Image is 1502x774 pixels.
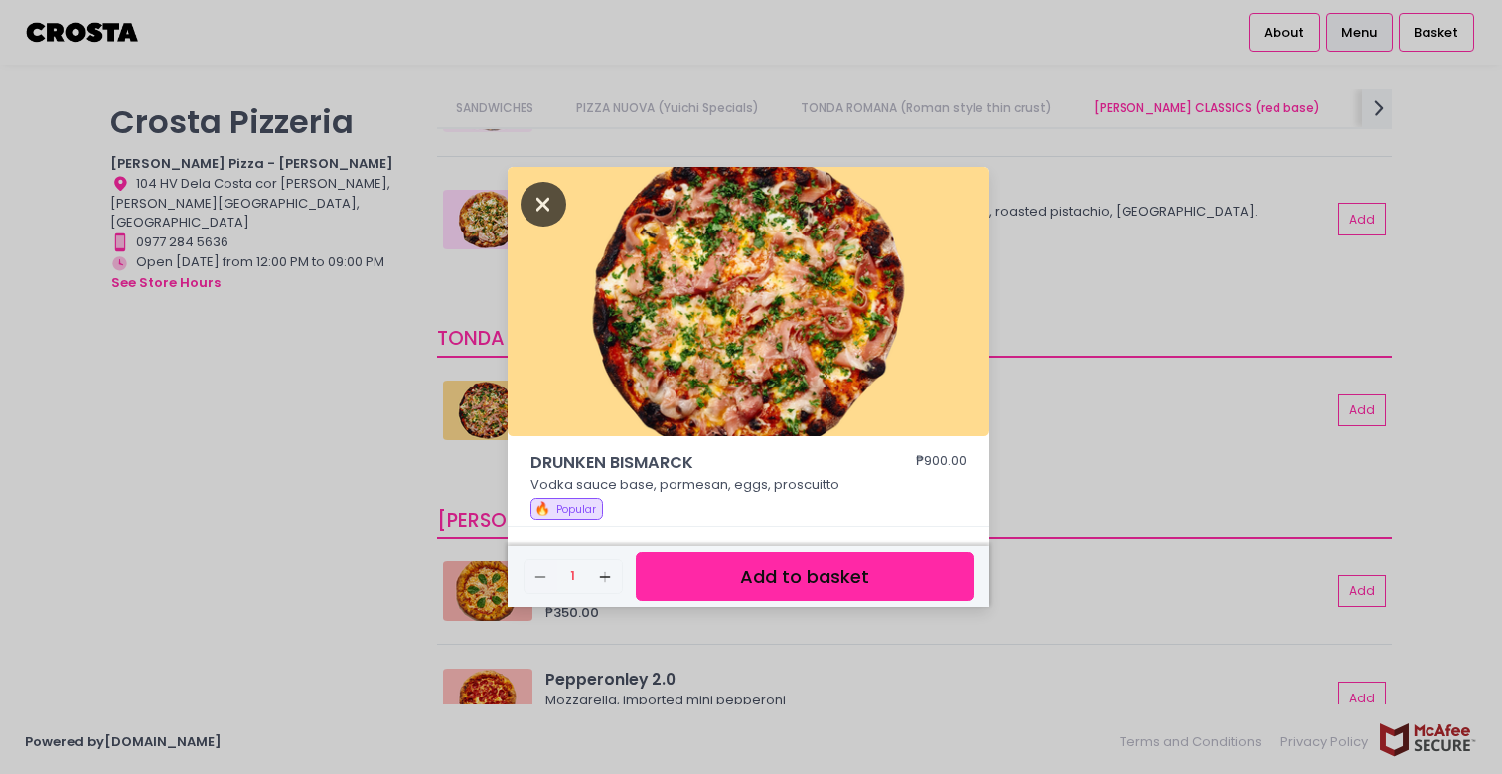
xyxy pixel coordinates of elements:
button: Add to basket [636,552,974,601]
button: Close [521,193,566,213]
p: Vodka sauce base, parmesan, eggs, proscuitto [530,475,968,495]
div: ₱900.00 [916,451,967,475]
img: DRUNKEN BISMARCK [508,167,989,437]
span: 🔥 [534,499,550,518]
span: DRUNKEN BISMARCK [530,451,858,475]
span: Popular [556,502,596,517]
